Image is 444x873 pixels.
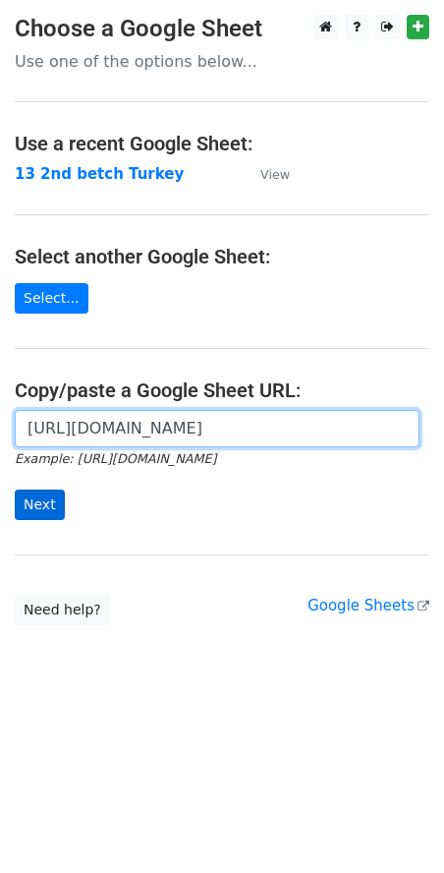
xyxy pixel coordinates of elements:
[307,597,429,614] a: Google Sheets
[15,132,429,155] h4: Use a recent Google Sheet:
[15,490,65,520] input: Next
[15,451,216,466] small: Example: [URL][DOMAIN_NAME]
[241,165,290,183] a: View
[15,283,88,314] a: Select...
[15,51,429,72] p: Use one of the options below...
[15,595,110,625] a: Need help?
[15,378,429,402] h4: Copy/paste a Google Sheet URL:
[15,245,429,268] h4: Select another Google Sheet:
[260,167,290,182] small: View
[15,165,184,183] a: 13 2nd betch Turkey
[15,410,419,447] input: Paste your Google Sheet URL here
[15,15,429,43] h3: Choose a Google Sheet
[346,779,444,873] iframe: Chat Widget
